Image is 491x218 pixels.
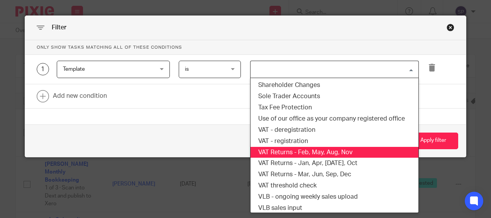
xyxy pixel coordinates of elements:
li: Sole Trader Accounts [251,91,418,102]
li: VLB - ongoing weekly sales upload [251,191,418,203]
li: VAT Returns - Feb, May, Aug, Nov [251,147,418,158]
span: is [185,66,189,72]
li: VAT - deregistration [251,124,418,136]
div: Search for option [250,61,419,78]
li: VAT Returns - Jan, Apr, [DATE], Oct [251,158,418,169]
span: Template [63,66,85,72]
li: Use of our office as your company registered office [251,113,418,124]
li: VAT threshold check [251,180,418,191]
li: VLB sales input [251,203,418,214]
input: Search for option [251,63,414,76]
button: Apply filter [408,133,458,149]
li: VAT Returns - Mar, Jun, Sep, Dec [251,169,418,180]
li: Shareholder Changes [251,80,418,91]
div: Close this dialog window [447,24,454,31]
span: Filter [52,24,66,31]
div: 1 [37,63,49,75]
li: Tax Fee Protection [251,102,418,113]
p: Only show tasks matching all of these conditions [25,40,466,55]
li: VAT - registration [251,136,418,147]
